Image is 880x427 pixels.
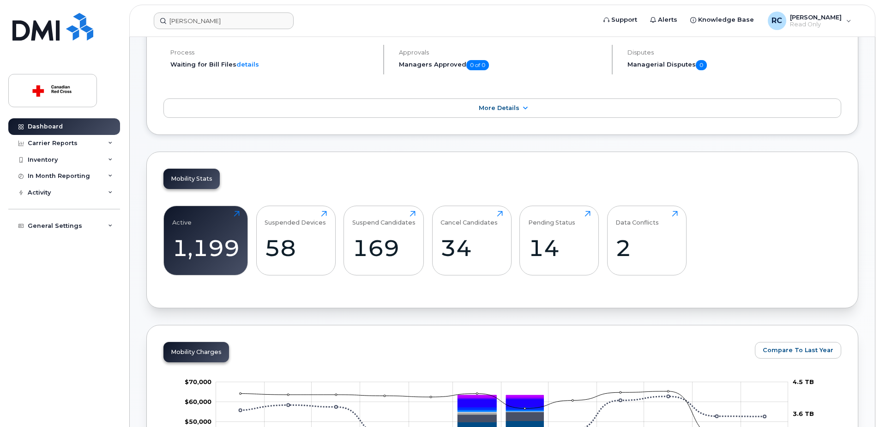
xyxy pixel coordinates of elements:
[170,60,375,69] li: Waiting for Bill Files
[440,211,503,270] a: Cancel Candidates34
[615,211,659,226] div: Data Conflicts
[466,60,489,70] span: 0 of 0
[265,211,326,226] div: Suspended Devices
[352,211,416,270] a: Suspend Candidates169
[154,12,294,29] input: Find something...
[185,378,211,385] tspan: $70,000
[627,60,841,70] h5: Managerial Disputes
[627,49,841,56] h4: Disputes
[172,234,240,262] div: 1,199
[755,342,841,359] button: Compare To Last Year
[761,12,858,30] div: Rishi Chauhan
[790,13,842,21] span: [PERSON_NAME]
[696,60,707,70] span: 0
[479,104,519,111] span: More Details
[790,21,842,28] span: Read Only
[698,15,754,24] span: Knowledge Base
[185,398,211,405] tspan: $60,000
[265,234,327,262] div: 58
[170,49,375,56] h4: Process
[684,11,760,29] a: Knowledge Base
[185,418,211,425] g: $0
[352,211,416,226] div: Suspend Candidates
[528,234,591,262] div: 14
[763,346,833,354] span: Compare To Last Year
[615,211,678,270] a: Data Conflicts2
[597,11,644,29] a: Support
[528,211,575,226] div: Pending Status
[440,211,498,226] div: Cancel Candidates
[793,378,814,385] tspan: 4.5 TB
[772,15,782,26] span: RC
[185,418,211,425] tspan: $50,000
[528,211,591,270] a: Pending Status14
[399,49,604,56] h4: Approvals
[172,211,240,270] a: Active1,199
[793,410,814,417] tspan: 3.6 TB
[352,234,416,262] div: 169
[236,61,259,68] a: details
[185,378,211,385] g: $0
[399,60,604,70] h5: Managers Approved
[611,15,637,24] span: Support
[658,15,677,24] span: Alerts
[440,234,503,262] div: 34
[265,211,327,270] a: Suspended Devices58
[644,11,684,29] a: Alerts
[172,211,192,226] div: Active
[615,234,678,262] div: 2
[185,398,211,405] g: $0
